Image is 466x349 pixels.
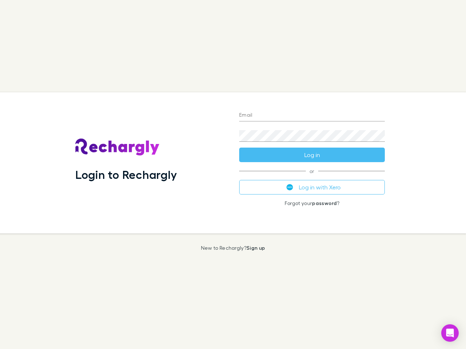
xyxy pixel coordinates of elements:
a: password [312,200,337,206]
p: New to Rechargly? [201,245,265,251]
button: Log in [239,148,385,162]
a: Sign up [246,245,265,251]
div: Open Intercom Messenger [441,324,459,342]
button: Log in with Xero [239,180,385,194]
p: Forgot your ? [239,200,385,206]
h1: Login to Rechargly [75,168,177,181]
img: Xero's logo [287,184,293,190]
img: Rechargly's Logo [75,139,160,156]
